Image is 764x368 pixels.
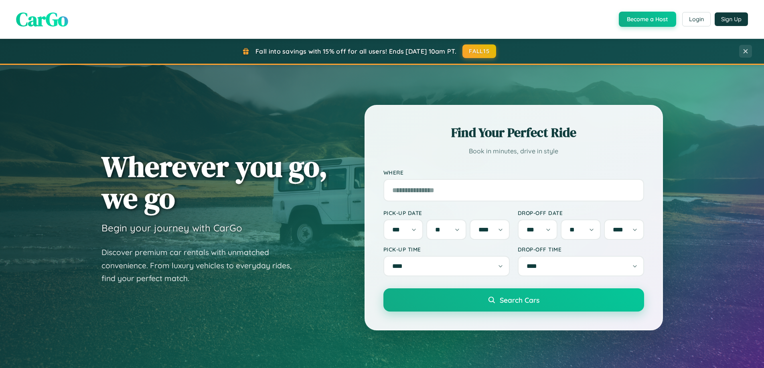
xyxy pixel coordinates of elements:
label: Pick-up Time [383,246,510,253]
button: Login [682,12,711,26]
button: FALL15 [462,44,496,58]
span: Fall into savings with 15% off for all users! Ends [DATE] 10am PT. [255,47,456,55]
p: Book in minutes, drive in style [383,145,644,157]
span: CarGo [16,6,68,32]
label: Pick-up Date [383,209,510,216]
h3: Begin your journey with CarGo [101,222,242,234]
h2: Find Your Perfect Ride [383,124,644,141]
span: Search Cars [500,296,539,304]
button: Become a Host [619,12,676,27]
button: Search Cars [383,288,644,312]
h1: Wherever you go, we go [101,151,328,214]
label: Drop-off Time [518,246,644,253]
button: Sign Up [715,12,748,26]
p: Discover premium car rentals with unmatched convenience. From luxury vehicles to everyday rides, ... [101,246,302,285]
label: Where [383,169,644,176]
label: Drop-off Date [518,209,644,216]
